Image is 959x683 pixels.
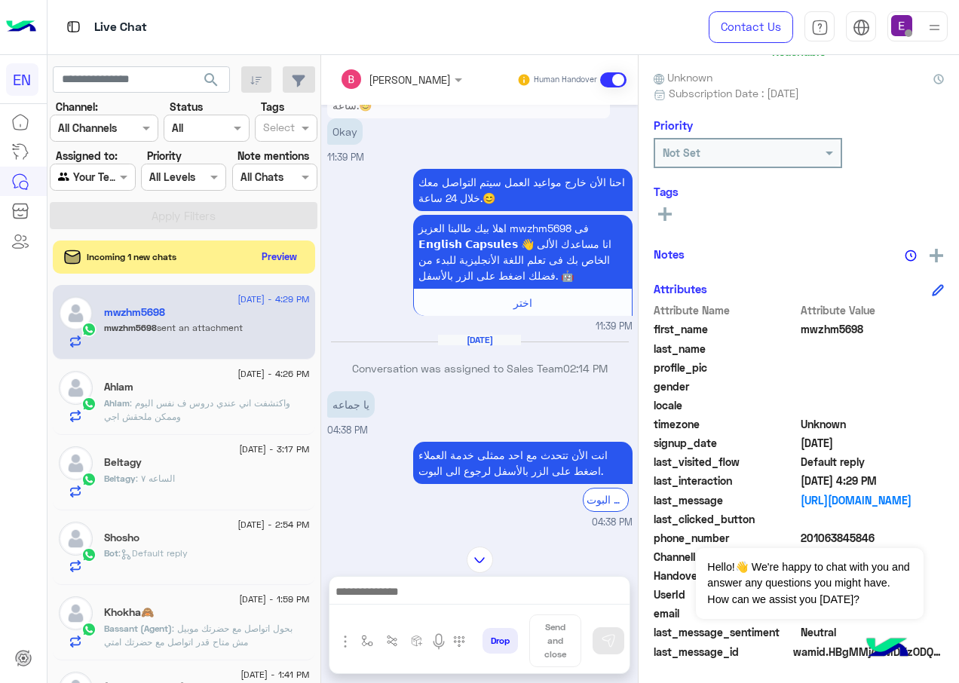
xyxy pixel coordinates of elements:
span: wamid.HBgMMjAxMDYzODQ1ODQ2FQIAEhggQUU4RjJGRUVERjAwRDA4MzUzM0RBQkFBMjg1MEI5RTgA [793,644,944,660]
span: Ahlam [104,397,130,409]
img: tab [811,19,829,36]
img: send voice note [430,632,448,651]
span: last_message_id [654,644,790,660]
img: Trigger scenario [386,635,398,647]
span: Bassant (Agent) [104,623,172,634]
h5: Ahlam [104,381,133,394]
span: profile_pic [654,360,798,375]
button: create order [405,629,430,654]
img: profile [925,18,944,37]
span: last_clicked_button [654,511,798,527]
span: Unknown [654,69,712,85]
span: UserId [654,587,798,602]
span: locale [654,397,798,413]
span: HandoverOn [654,568,798,583]
span: 11:39 PM [596,320,633,334]
span: phone_number [654,530,798,546]
h5: Khokha🙈 [104,606,154,619]
img: defaultAdmin.png [59,446,93,480]
span: email [654,605,798,621]
img: tab [64,17,83,36]
p: 31/8/2025, 11:39 PM [327,118,363,145]
label: Note mentions [237,148,309,164]
label: Assigned to: [56,148,118,164]
button: Apply Filters [50,202,317,229]
span: 2025-09-02T13:29:44.183Z [801,473,945,489]
span: Hello!👋 We're happy to chat with you and answer any questions you might have. How can we assist y... [696,548,923,619]
img: defaultAdmin.png [59,371,93,405]
span: last_visited_flow [654,454,798,470]
span: 11:39 PM [327,152,364,163]
h6: Notes [654,247,685,261]
img: create order [411,635,423,647]
img: defaultAdmin.png [59,522,93,556]
img: WhatsApp [81,397,97,412]
span: last_message_sentiment [654,624,798,640]
img: make a call [453,636,465,648]
span: sent an attachment [157,322,243,333]
img: notes [905,250,917,262]
span: last_message [654,492,798,508]
p: 31/8/2025, 11:39 PM [413,169,633,211]
img: add [930,249,943,262]
span: : Default reply [118,547,188,559]
button: search [193,66,230,99]
span: [DATE] - 4:26 PM [237,367,309,381]
div: الرجوع الى البوت [583,488,629,511]
label: Status [170,99,203,115]
span: signup_date [654,435,798,451]
img: Logo [6,11,36,43]
label: Priority [147,148,182,164]
img: defaultAdmin.png [59,596,93,630]
span: [DATE] - 1:59 PM [239,593,309,606]
span: 02:14 PM [563,362,608,375]
h5: mwzhm5698 [104,306,165,319]
img: tab [853,19,870,36]
img: hulul-logo.png [861,623,914,675]
span: بحول اتواصل مع حضرتك موبيل مش متاح قدر اتواصل مع حضرتك امتي [104,623,293,648]
button: Trigger scenario [380,629,405,654]
p: 1/9/2025, 4:38 PM [327,391,375,418]
span: 04:38 PM [592,516,633,530]
p: Conversation was assigned to Call Center [327,529,633,545]
span: mwzhm5698 [104,322,157,333]
img: send attachment [336,632,354,651]
span: last_interaction [654,473,798,489]
img: WhatsApp [81,322,97,337]
span: [DATE] - 3:17 PM [239,443,309,456]
img: send message [601,633,616,648]
span: 04:38 PM [327,424,368,436]
label: Tags [261,99,284,115]
span: واكتشفت اني عندي دروس ف نفس اليوم وممكن ملحقش اجي [104,397,290,422]
label: Channel: [56,99,98,115]
span: gender [654,378,798,394]
span: Beltagy [104,473,136,484]
p: 1/9/2025, 4:38 PM [413,442,633,484]
h6: Tags [654,185,944,198]
span: اختر [513,296,532,309]
span: ChannelId [654,549,798,565]
span: null [801,378,945,394]
span: Bot [104,547,118,559]
span: last_name [654,341,798,357]
span: mwzhm5698 [801,321,945,337]
img: defaultAdmin.png [59,296,93,330]
img: WhatsApp [81,547,97,562]
img: WhatsApp [81,622,97,637]
span: [DATE] - 1:41 PM [241,668,309,681]
button: select flow [355,629,380,654]
button: Preview [256,246,304,268]
button: Send and close [529,614,581,667]
small: Human Handover [534,74,597,86]
span: Unknown [801,416,945,432]
a: Contact Us [709,11,793,43]
span: [DATE] - 2:54 PM [237,518,309,531]
p: 31/8/2025, 11:39 PM [413,215,633,289]
span: [DATE] - 4:29 PM [237,292,309,306]
span: Default reply [801,454,945,470]
p: Conversation was assigned to Sales Team [327,360,633,376]
a: [URL][DOMAIN_NAME] [801,492,945,508]
p: Live Chat [94,17,147,38]
span: Incoming 1 new chats [87,250,176,264]
img: WhatsApp [81,472,97,487]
